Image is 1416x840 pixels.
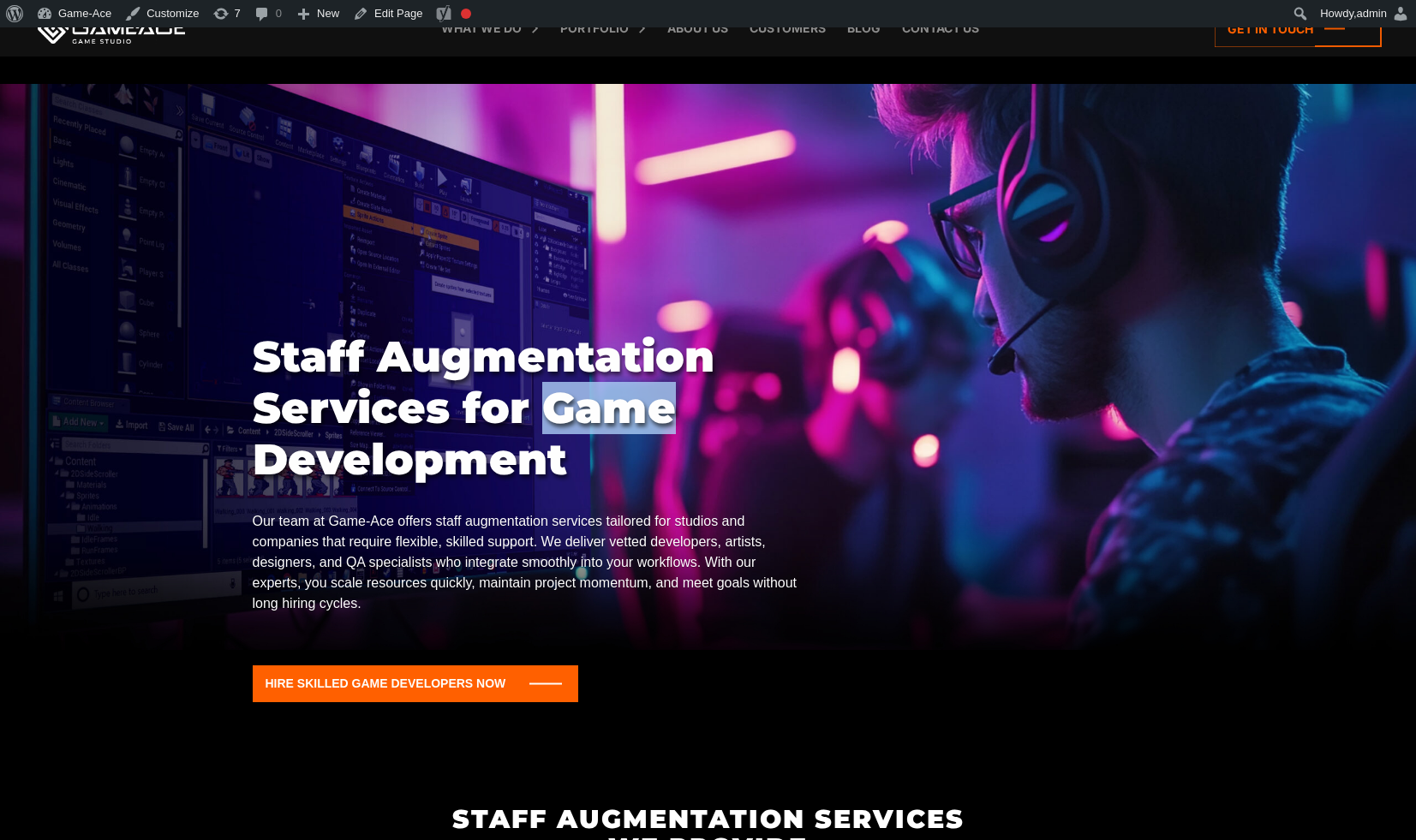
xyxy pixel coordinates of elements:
span: admin [1357,7,1387,20]
div: Focus keyphrase not set [461,9,471,19]
p: Our team at Game-Ace offers staff augmentation services tailored for studios and companies that r... [253,511,799,614]
a: Hire Skilled Game Developers Now [253,665,579,702]
h1: Staff Augmentation Services for Game Development [253,331,799,486]
a: Get in touch [1215,10,1382,47]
